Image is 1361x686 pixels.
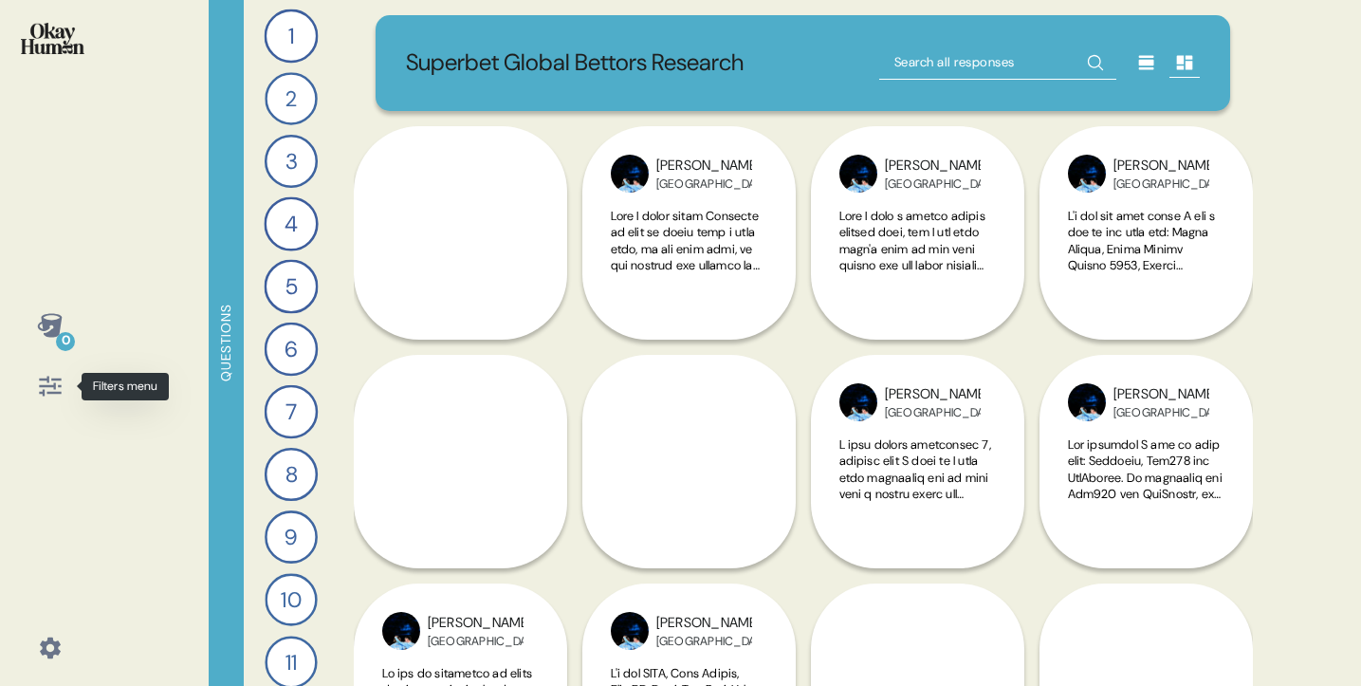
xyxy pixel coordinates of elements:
p: Superbet Global Bettors Research [406,46,744,81]
div: [GEOGRAPHIC_DATA] [1113,176,1209,192]
div: 7 [264,385,318,439]
div: [GEOGRAPHIC_DATA] [656,176,752,192]
div: Filters menu [82,373,169,400]
img: 8300_PROFILE_PICTURE_ab69194024183d33ce55b55984299c23.jpg [839,383,877,421]
div: [PERSON_NAME] [885,384,981,405]
div: [PERSON_NAME] [428,613,524,634]
img: 8300_PROFILE_PICTURE_ab69194024183d33ce55b55984299c23.jpg [382,612,420,650]
div: [GEOGRAPHIC_DATA] [1113,405,1209,420]
img: 8300_PROFILE_PICTURE_ab69194024183d33ce55b55984299c23.jpg [611,155,649,193]
div: 6 [264,323,318,377]
div: 3 [264,135,317,188]
div: [PERSON_NAME] [1113,384,1209,405]
img: 8300_PROFILE_PICTURE_ab69194024183d33ce55b55984299c23.jpg [611,612,649,650]
img: 8300_PROFILE_PICTURE_ab69194024183d33ce55b55984299c23.jpg [839,155,877,193]
div: [GEOGRAPHIC_DATA] [428,634,524,649]
div: [GEOGRAPHIC_DATA] [885,176,981,192]
input: Search all responses [879,46,1116,80]
div: 2 [265,72,317,124]
div: 0 [56,332,75,351]
div: [PERSON_NAME] [885,156,981,176]
div: 10 [265,573,317,625]
div: [PERSON_NAME] [656,156,752,176]
img: okayhuman.3b1b6348.png [21,23,84,54]
div: 8 [264,448,317,501]
div: 5 [264,260,318,314]
div: 4 [264,196,318,250]
div: 1 [264,9,318,64]
div: 9 [265,510,318,564]
img: 8300_PROFILE_PICTURE_ab69194024183d33ce55b55984299c23.jpg [1068,383,1106,421]
div: [GEOGRAPHIC_DATA] [885,405,981,420]
div: [GEOGRAPHIC_DATA] [656,634,752,649]
div: [PERSON_NAME] [1113,156,1209,176]
div: [PERSON_NAME] [656,613,752,634]
img: 8300_PROFILE_PICTURE_ab69194024183d33ce55b55984299c23.jpg [1068,155,1106,193]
